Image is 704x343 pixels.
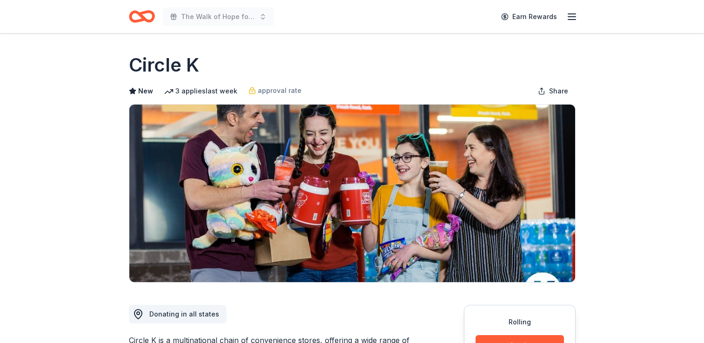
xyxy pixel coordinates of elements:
[476,317,564,328] div: Rolling
[248,85,302,96] a: approval rate
[496,8,563,25] a: Earn Rewards
[138,86,153,97] span: New
[164,86,237,97] div: 3 applies last week
[129,52,199,78] h1: Circle K
[149,310,219,318] span: Donating in all states
[162,7,274,26] button: The Walk of Hope for ALS Research
[129,6,155,27] a: Home
[258,85,302,96] span: approval rate
[549,86,568,97] span: Share
[181,11,255,22] span: The Walk of Hope for ALS Research
[129,105,575,282] img: Image for Circle K
[530,82,576,100] button: Share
